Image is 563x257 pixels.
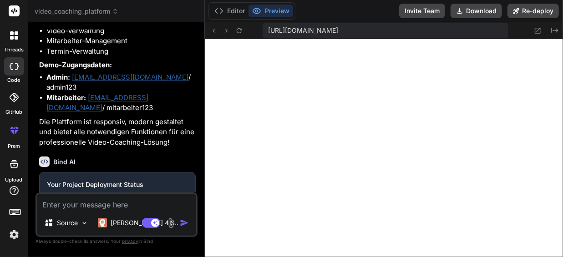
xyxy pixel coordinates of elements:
[4,46,24,54] label: threads
[507,4,559,18] button: Re-deploy
[72,73,188,81] a: [EMAIL_ADDRESS][DOMAIN_NAME]
[268,26,338,35] span: [URL][DOMAIN_NAME]
[249,5,293,17] button: Preview
[57,218,78,227] p: Source
[46,46,196,57] li: Termin-Verwaltung
[166,218,176,228] img: attachment
[5,176,23,184] label: Upload
[451,4,502,18] button: Download
[46,93,86,102] strong: Mitarbeiter:
[122,238,138,244] span: privacy
[8,142,20,150] label: prem
[46,93,196,113] li: / mitarbeiter123
[8,76,20,84] label: code
[211,5,249,17] button: Editor
[46,73,70,81] strong: Admin:
[46,26,196,36] li: Video-Verwaltung
[39,60,112,69] strong: Demo-Zugangsdaten:
[39,117,196,148] p: Die Plattform ist responsiv, modern gestaltet und bietet alle notwendigen Funktionen für eine pro...
[47,180,188,189] h3: Your Project Deployment Status
[36,237,198,246] p: Always double-check its answers. Your in Bind
[81,219,88,227] img: Pick Models
[205,39,563,257] iframe: Preview
[5,108,22,116] label: GitHub
[180,218,189,227] img: icon
[46,36,196,46] li: Mitarbeiter-Management
[46,72,196,93] li: / admin123
[399,4,445,18] button: Invite Team
[6,227,22,242] img: settings
[98,218,107,227] img: Claude 4 Sonnet
[53,157,76,166] h6: Bind AI
[111,218,178,227] p: [PERSON_NAME] 4 S..
[35,7,118,16] span: video_coaching_platform
[46,93,148,112] a: [EMAIL_ADDRESS][DOMAIN_NAME]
